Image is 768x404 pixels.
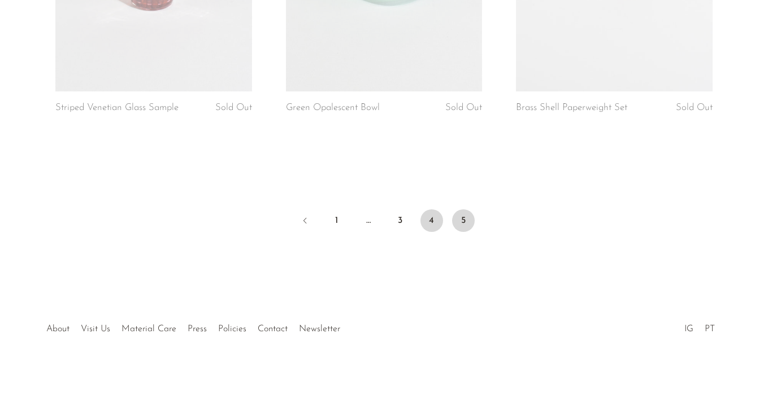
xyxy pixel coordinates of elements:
a: 4 [420,209,443,232]
span: Sold Out [215,103,252,112]
a: About [46,324,70,333]
a: Contact [258,324,288,333]
a: Green Opalescent Bowl [286,103,380,113]
span: Sold Out [676,103,713,112]
ul: Social Medias [679,315,721,337]
a: IG [684,324,693,333]
span: … [357,209,380,232]
a: 3 [389,209,411,232]
a: 1 [326,209,348,232]
a: Policies [218,324,246,333]
a: Brass Shell Paperweight Set [516,103,627,113]
a: Striped Venetian Glass Sample [55,103,179,113]
span: 5 [452,209,475,232]
span: Sold Out [445,103,482,112]
a: PT [705,324,715,333]
a: Press [188,324,207,333]
a: Visit Us [81,324,110,333]
a: Previous [294,209,316,234]
ul: Quick links [41,315,346,337]
a: Material Care [122,324,176,333]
